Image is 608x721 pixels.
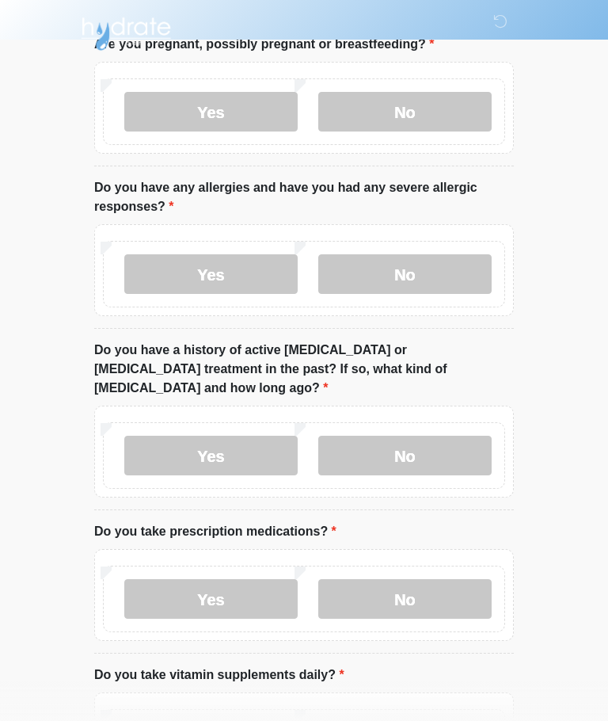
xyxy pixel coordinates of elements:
[124,579,298,619] label: Yes
[124,92,298,132] label: Yes
[124,254,298,294] label: Yes
[318,254,492,294] label: No
[318,92,492,132] label: No
[124,436,298,475] label: Yes
[94,341,514,398] label: Do you have a history of active [MEDICAL_DATA] or [MEDICAL_DATA] treatment in the past? If so, wh...
[94,178,514,216] label: Do you have any allergies and have you had any severe allergic responses?
[78,12,173,51] img: Hydrate IV Bar - Scottsdale Logo
[318,436,492,475] label: No
[94,522,336,541] label: Do you take prescription medications?
[94,666,344,685] label: Do you take vitamin supplements daily?
[318,579,492,619] label: No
